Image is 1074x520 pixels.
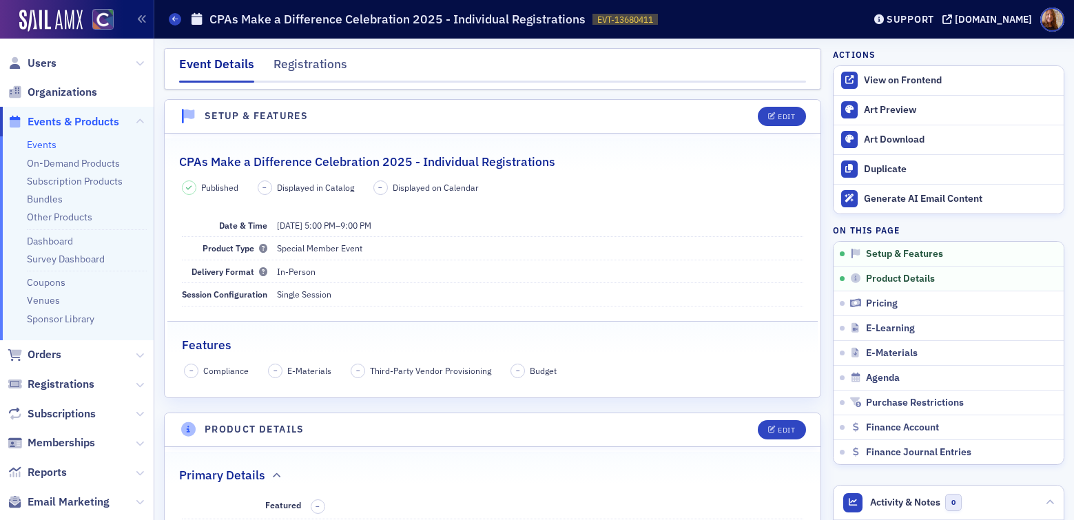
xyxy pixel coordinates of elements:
[887,13,934,25] div: Support
[304,220,335,231] time: 5:00 PM
[866,372,900,384] span: Agenda
[833,48,876,61] h4: Actions
[864,104,1057,116] div: Art Preview
[203,364,249,377] span: Compliance
[8,114,119,129] a: Events & Products
[28,435,95,450] span: Memberships
[316,501,320,511] span: –
[393,181,479,194] span: Displayed on Calendar
[833,224,1064,236] h4: On this page
[597,14,653,25] span: EVT-13680411
[955,13,1032,25] div: [DOMAIN_NAME]
[530,364,557,377] span: Budget
[182,289,267,300] span: Session Configuration
[209,11,586,28] h1: CPAs Make a Difference Celebration 2025 - Individual Registrations
[834,125,1064,154] a: Art Download
[27,175,123,187] a: Subscription Products
[201,181,238,194] span: Published
[27,211,92,223] a: Other Products
[864,134,1057,146] div: Art Download
[834,66,1064,95] a: View on Frontend
[179,466,265,484] h2: Primary Details
[28,406,96,422] span: Subscriptions
[370,364,491,377] span: Third-Party Vendor Provisioning
[8,56,56,71] a: Users
[203,242,267,253] span: Product Type
[28,85,97,100] span: Organizations
[8,406,96,422] a: Subscriptions
[864,193,1057,205] div: Generate AI Email Content
[8,377,94,392] a: Registrations
[27,138,56,151] a: Events
[28,495,110,510] span: Email Marketing
[277,181,354,194] span: Displayed in Catalog
[28,465,67,480] span: Reports
[866,347,918,360] span: E-Materials
[277,242,362,253] span: Special Member Event
[516,366,520,375] span: –
[28,114,119,129] span: Events & Products
[277,266,316,277] span: In-Person
[273,55,347,81] div: Registrations
[189,366,194,375] span: –
[27,276,65,289] a: Coupons
[758,420,805,439] button: Edit
[287,364,331,377] span: E-Materials
[866,273,935,285] span: Product Details
[866,397,964,409] span: Purchase Restrictions
[942,14,1037,24] button: [DOMAIN_NAME]
[265,499,301,510] span: Featured
[27,157,120,169] a: On-Demand Products
[205,422,304,437] h4: Product Details
[866,298,898,310] span: Pricing
[834,96,1064,125] a: Art Preview
[866,248,943,260] span: Setup & Features
[28,377,94,392] span: Registrations
[273,366,278,375] span: –
[179,153,555,171] h2: CPAs Make a Difference Celebration 2025 - Individual Registrations
[27,294,60,306] a: Venues
[758,107,805,126] button: Edit
[27,313,94,325] a: Sponsor Library
[8,85,97,100] a: Organizations
[19,10,83,32] img: SailAMX
[864,163,1057,176] div: Duplicate
[945,494,962,511] span: 0
[219,220,267,231] span: Date & Time
[834,184,1064,214] button: Generate AI Email Content
[8,465,67,480] a: Reports
[179,55,254,83] div: Event Details
[277,220,302,231] span: [DATE]
[27,253,105,265] a: Survey Dashboard
[778,426,795,434] div: Edit
[340,220,371,231] time: 9:00 PM
[778,113,795,121] div: Edit
[8,495,110,510] a: Email Marketing
[866,322,915,335] span: E-Learning
[27,235,73,247] a: Dashboard
[262,183,267,192] span: –
[356,366,360,375] span: –
[8,435,95,450] a: Memberships
[28,56,56,71] span: Users
[192,266,267,277] span: Delivery Format
[866,422,939,434] span: Finance Account
[1040,8,1064,32] span: Profile
[277,289,331,300] span: Single Session
[8,347,61,362] a: Orders
[83,9,114,32] a: View Homepage
[866,446,971,459] span: Finance Journal Entries
[28,347,61,362] span: Orders
[182,336,231,354] h2: Features
[834,154,1064,184] button: Duplicate
[378,183,382,192] span: –
[870,495,940,510] span: Activity & Notes
[92,9,114,30] img: SailAMX
[864,74,1057,87] div: View on Frontend
[27,193,63,205] a: Bundles
[205,109,308,123] h4: Setup & Features
[277,220,371,231] span: –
